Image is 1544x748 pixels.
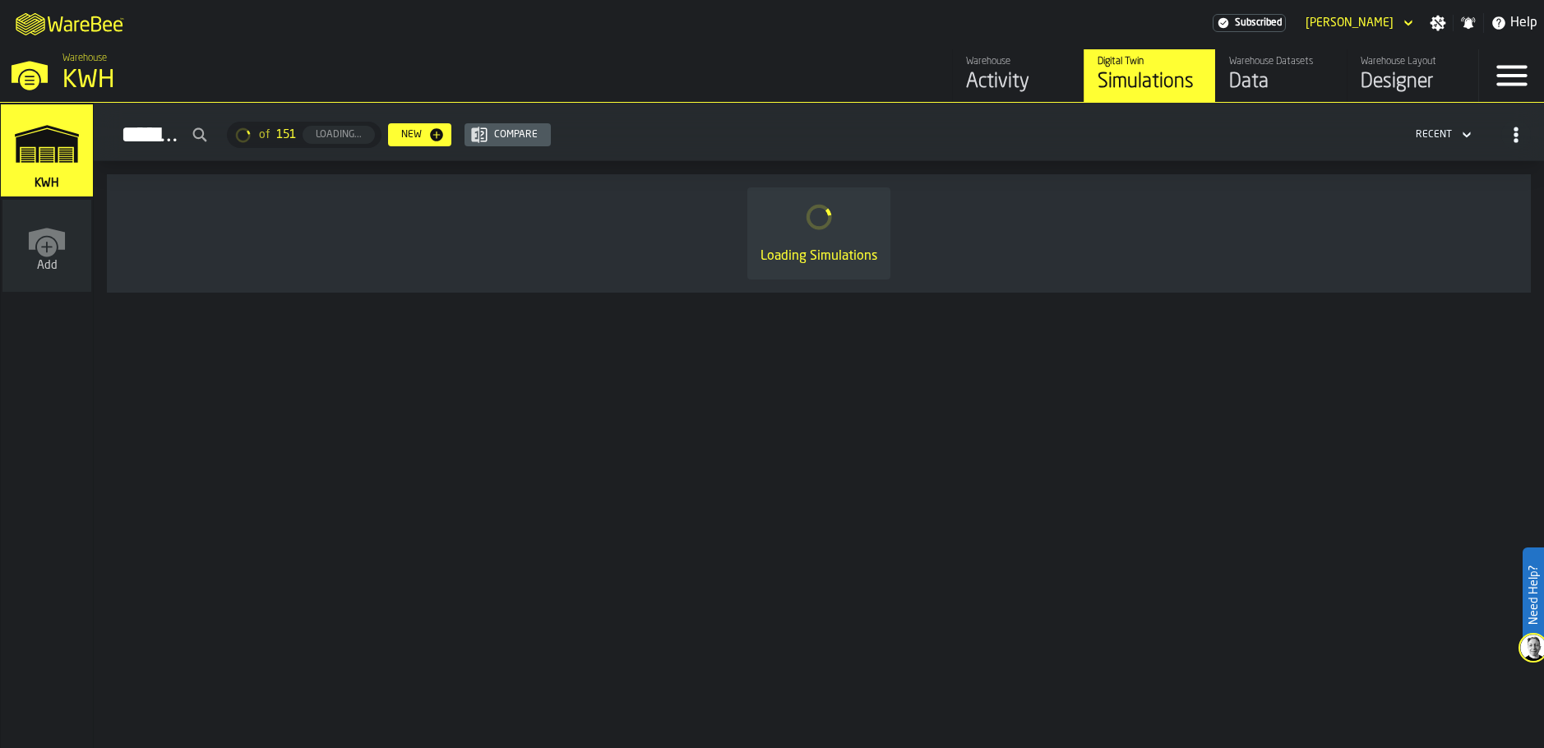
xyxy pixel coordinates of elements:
[465,123,551,146] button: button-Compare
[488,129,544,141] div: Compare
[1229,56,1334,67] div: Warehouse Datasets
[94,103,1544,161] h2: button-Simulations
[395,129,428,141] div: New
[966,69,1070,95] div: Activity
[1479,49,1544,102] label: button-toggle-Menu
[1524,549,1542,641] label: Need Help?
[37,259,58,272] span: Add
[1098,56,1202,67] div: Digital Twin
[2,200,91,295] a: link-to-/wh/new
[1213,14,1286,32] a: link-to-/wh/i/4fb45246-3b77-4bb5-b880-c337c3c5facb/settings/billing
[107,174,1531,293] div: ItemListCard-
[31,177,62,190] span: KWH
[309,129,368,141] div: Loading...
[1484,13,1544,33] label: button-toggle-Help
[303,126,375,144] button: button-Loading...
[1084,49,1215,102] a: link-to-/wh/i/4fb45246-3b77-4bb5-b880-c337c3c5facb/simulations
[1098,69,1202,95] div: Simulations
[1423,15,1453,31] label: button-toggle-Settings
[1213,14,1286,32] div: Menu Subscription
[952,49,1084,102] a: link-to-/wh/i/4fb45246-3b77-4bb5-b880-c337c3c5facb/feed/
[62,53,107,64] span: Warehouse
[1,104,93,200] a: link-to-/wh/i/4fb45246-3b77-4bb5-b880-c337c3c5facb/simulations
[220,122,388,148] div: ButtonLoadMore-Loading...-Prev-First-Last
[259,128,270,141] span: of
[760,247,877,266] div: Loading Simulations
[1299,13,1417,33] div: DropdownMenuValue-Pasi Kolari
[1361,69,1465,95] div: Designer
[1235,17,1282,29] span: Subscribed
[966,56,1070,67] div: Warehouse
[388,123,451,146] button: button-New
[1416,129,1452,141] div: DropdownMenuValue-4
[276,128,296,141] span: 151
[1409,125,1475,145] div: DropdownMenuValue-4
[1215,49,1347,102] a: link-to-/wh/i/4fb45246-3b77-4bb5-b880-c337c3c5facb/data
[1347,49,1478,102] a: link-to-/wh/i/4fb45246-3b77-4bb5-b880-c337c3c5facb/designer
[1229,69,1334,95] div: Data
[1510,13,1537,33] span: Help
[1306,16,1394,30] div: DropdownMenuValue-Pasi Kolari
[1361,56,1465,67] div: Warehouse Layout
[62,66,506,95] div: KWH
[1454,15,1483,31] label: button-toggle-Notifications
